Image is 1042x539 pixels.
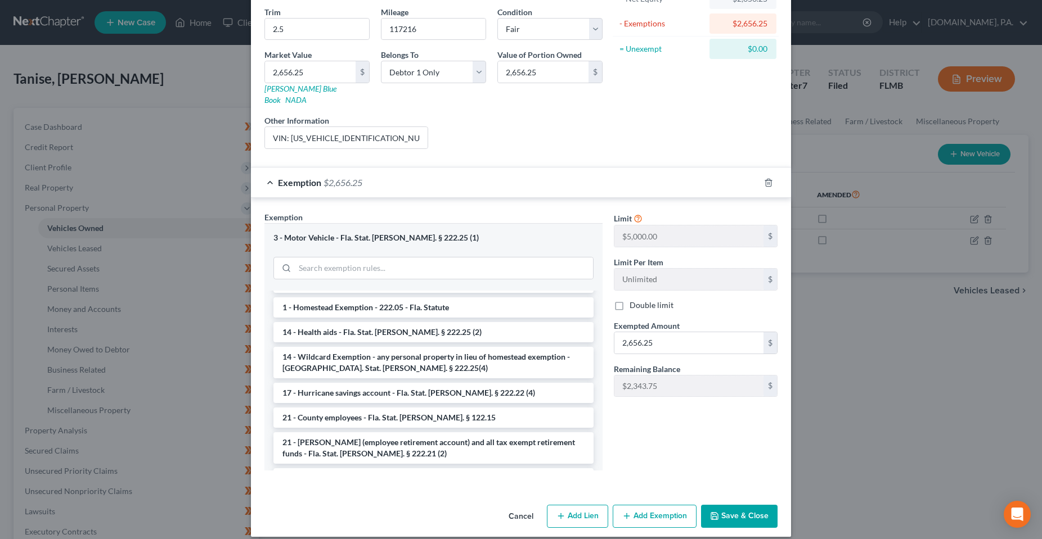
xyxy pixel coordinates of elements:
label: Other Information [264,115,329,126]
input: -- [614,225,763,247]
button: Add Exemption [613,505,697,528]
label: Trim [264,6,281,18]
input: Search exemption rules... [295,257,593,279]
div: 3 - Motor Vehicle - Fla. Stat. [PERSON_NAME]. § 222.25 (1) [273,233,594,243]
a: [PERSON_NAME] Blue Book [264,84,336,105]
label: Condition [497,6,532,18]
li: 21 - IRA & [PERSON_NAME] - Fla. Stat. [PERSON_NAME]. § 222.21 (2) [273,468,594,488]
li: 21 - [PERSON_NAME] (employee retirement account) and all tax exempt retirement funds - Fla. Stat.... [273,432,594,464]
div: $ [589,61,602,83]
div: - Exemptions [619,18,704,29]
li: 21 - County employees - Fla. Stat. [PERSON_NAME]. § 122.15 [273,407,594,428]
span: $2,656.25 [324,177,362,188]
div: $ [763,375,777,397]
span: Belongs To [381,50,419,60]
input: (optional) [265,127,428,148]
li: 14 - Wildcard Exemption - any personal property in lieu of homestead exemption - [GEOGRAPHIC_DATA... [273,347,594,378]
input: 0.00 [265,61,356,83]
div: $2,656.25 [718,18,767,29]
input: 0.00 [498,61,589,83]
div: Open Intercom Messenger [1004,501,1031,528]
li: 17 - Hurricane savings account - Fla. Stat. [PERSON_NAME]. § 222.22 (4) [273,383,594,403]
label: Double limit [630,300,673,311]
input: -- [614,269,763,290]
div: $ [763,269,777,290]
label: Mileage [381,6,408,18]
div: = Unexempt [619,43,704,55]
span: Exempted Amount [614,321,680,330]
span: Limit [614,214,632,223]
li: 14 - Health aids - Fla. Stat. [PERSON_NAME]. § 222.25 (2) [273,322,594,342]
input: -- [381,19,486,40]
span: Exemption [264,212,303,222]
span: Exemption [278,177,321,188]
button: Cancel [500,506,542,528]
label: Remaining Balance [614,363,680,375]
div: $ [356,61,369,83]
label: Market Value [264,49,312,61]
input: ex. LS, LT, etc [265,19,369,40]
div: $ [763,332,777,354]
input: 0.00 [614,332,763,354]
div: $0.00 [718,43,767,55]
div: $ [763,225,777,247]
label: Limit Per Item [614,256,663,268]
a: NADA [285,95,307,105]
button: Save & Close [701,505,778,528]
input: -- [614,375,763,397]
li: 1 - Homestead Exemption - 222.05 - Fla. Statute [273,297,594,318]
button: Add Lien [547,505,608,528]
label: Value of Portion Owned [497,49,582,61]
